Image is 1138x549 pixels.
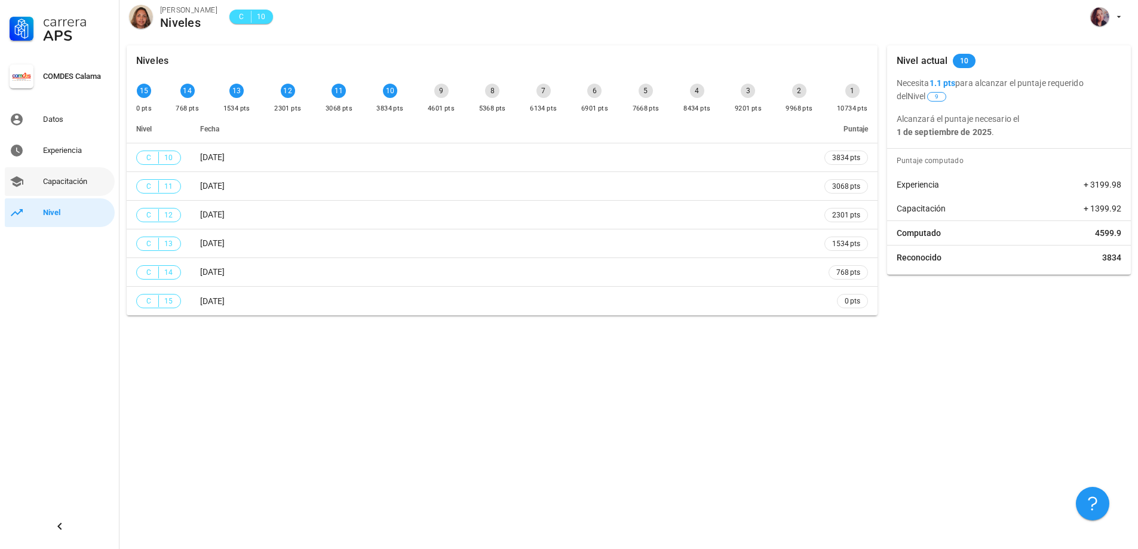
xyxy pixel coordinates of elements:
[485,84,499,98] div: 8
[281,84,295,98] div: 12
[176,103,199,115] div: 768 pts
[5,167,115,196] a: Capacitación
[897,76,1121,103] p: Necesita para alcanzar el puntaje requerido del
[137,84,151,98] div: 15
[428,103,455,115] div: 4601 pts
[144,238,154,250] span: C
[843,125,868,133] span: Puntaje
[897,252,941,263] span: Reconocido
[897,112,1121,139] p: Alcanzará el puntaje necesario el .
[136,45,168,76] div: Niveles
[326,103,352,115] div: 3068 pts
[832,180,860,192] span: 3068 pts
[164,180,173,192] span: 11
[200,296,225,306] span: [DATE]
[587,84,602,98] div: 6
[127,115,191,143] th: Nivel
[200,152,225,162] span: [DATE]
[164,238,173,250] span: 13
[43,14,110,29] div: Carrera
[897,227,941,239] span: Computado
[43,72,110,81] div: COMDES Calama
[164,266,173,278] span: 14
[479,103,506,115] div: 5368 pts
[832,238,860,250] span: 1534 pts
[690,84,704,98] div: 4
[935,93,938,101] span: 9
[581,103,608,115] div: 6901 pts
[383,84,397,98] div: 10
[1084,179,1121,191] span: + 3199.98
[639,84,653,98] div: 5
[633,103,660,115] div: 7668 pts
[136,103,152,115] div: 0 pts
[200,238,225,248] span: [DATE]
[530,103,557,115] div: 6134 pts
[845,84,860,98] div: 1
[892,149,1131,173] div: Puntaje computado
[144,152,154,164] span: C
[930,78,956,88] b: 1.1 pts
[200,267,225,277] span: [DATE]
[897,45,948,76] div: Nivel actual
[160,4,217,16] div: [PERSON_NAME]
[256,11,266,23] span: 10
[43,208,110,217] div: Nivel
[229,84,244,98] div: 13
[897,127,992,137] b: 1 de septiembre de 2025
[845,295,860,307] span: 0 pts
[735,103,762,115] div: 9201 pts
[836,266,860,278] span: 768 pts
[180,84,195,98] div: 14
[792,84,806,98] div: 2
[200,210,225,219] span: [DATE]
[832,209,860,221] span: 2301 pts
[160,16,217,29] div: Niveles
[136,125,152,133] span: Nivel
[332,84,346,98] div: 11
[223,103,250,115] div: 1534 pts
[683,103,710,115] div: 8434 pts
[200,125,219,133] span: Fecha
[164,209,173,221] span: 12
[960,54,969,68] span: 10
[837,103,868,115] div: 10734 pts
[1084,203,1121,214] span: + 1399.92
[43,177,110,186] div: Capacitación
[5,198,115,227] a: Nivel
[164,295,173,307] span: 15
[1090,7,1109,26] div: avatar
[832,152,860,164] span: 3834 pts
[786,103,812,115] div: 9968 pts
[237,11,246,23] span: C
[144,209,154,221] span: C
[1095,227,1121,239] span: 4599.9
[43,115,110,124] div: Datos
[144,180,154,192] span: C
[907,91,947,101] span: Nivel
[144,295,154,307] span: C
[164,152,173,164] span: 10
[191,115,815,143] th: Fecha
[897,203,946,214] span: Capacitación
[200,181,225,191] span: [DATE]
[5,136,115,165] a: Experiencia
[274,103,301,115] div: 2301 pts
[43,29,110,43] div: APS
[376,103,403,115] div: 3834 pts
[897,179,939,191] span: Experiencia
[815,115,878,143] th: Puntaje
[144,266,154,278] span: C
[5,105,115,134] a: Datos
[536,84,551,98] div: 7
[43,146,110,155] div: Experiencia
[741,84,755,98] div: 3
[129,5,153,29] div: avatar
[434,84,449,98] div: 9
[1102,252,1121,263] span: 3834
